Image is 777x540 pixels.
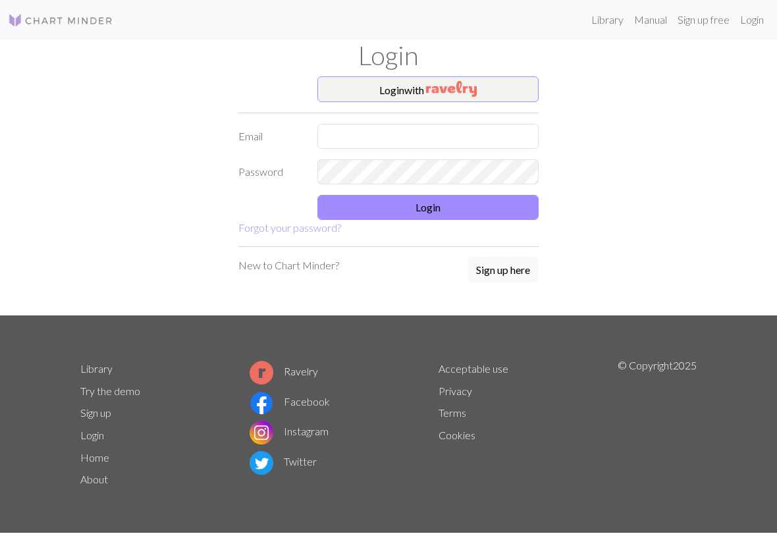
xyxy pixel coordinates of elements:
[672,7,735,33] a: Sign up free
[586,7,629,33] a: Library
[250,425,329,437] a: Instagram
[250,365,318,377] a: Ravelry
[230,124,309,149] label: Email
[317,76,539,103] button: Loginwith
[618,358,697,491] p: © Copyright 2025
[238,221,341,234] a: Forgot your password?
[439,385,472,397] a: Privacy
[250,455,317,468] a: Twitter
[72,40,705,71] h1: Login
[629,7,672,33] a: Manual
[80,406,111,419] a: Sign up
[439,429,475,441] a: Cookies
[8,13,113,28] img: Logo
[80,385,140,397] a: Try the demo
[468,257,539,283] button: Sign up here
[250,451,273,475] img: Twitter logo
[439,406,466,419] a: Terms
[439,362,508,375] a: Acceptable use
[238,257,339,273] p: New to Chart Minder?
[80,473,108,485] a: About
[250,421,273,445] img: Instagram logo
[735,7,769,33] a: Login
[80,362,113,375] a: Library
[468,257,539,284] a: Sign up here
[80,429,104,441] a: Login
[80,451,109,464] a: Home
[230,159,309,184] label: Password
[426,81,477,97] img: Ravelry
[317,195,539,220] button: Login
[250,361,273,385] img: Ravelry logo
[250,391,273,415] img: Facebook logo
[250,395,330,408] a: Facebook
